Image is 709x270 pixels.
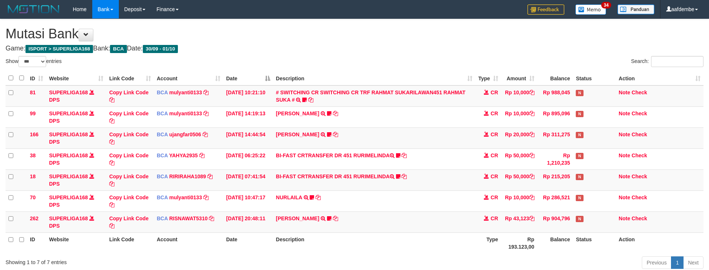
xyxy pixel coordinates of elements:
[199,152,204,158] a: Copy YAHYA2935 to clipboard
[46,85,106,107] td: DPS
[576,195,583,201] span: Has Note
[642,256,671,269] a: Previous
[154,71,223,85] th: Account: activate to sort column ascending
[273,148,475,169] td: BI-FAST CRTRANSFER DR 451 RURIMELINDA
[49,111,88,116] a: SUPERLIGA168
[157,90,168,95] span: BCA
[209,215,214,221] a: Copy RISNAWAT5310 to clipboard
[27,71,46,85] th: ID: activate to sort column ascending
[46,127,106,148] td: DPS
[501,211,537,232] td: Rp 43,123
[154,232,223,253] th: Account
[537,232,573,253] th: Balance
[27,232,46,253] th: ID
[49,152,88,158] a: SUPERLIGA168
[18,56,46,67] select: Showentries
[223,169,273,190] td: [DATE] 07:41:54
[30,111,36,116] span: 99
[576,153,583,159] span: Has Note
[109,173,149,187] a: Copy Link Code
[30,173,36,179] span: 18
[49,194,88,200] a: SUPERLIGA168
[203,90,209,95] a: Copy mulyanti0133 to clipboard
[529,194,534,200] a: Copy Rp 10,000 to clipboard
[529,90,534,95] a: Copy Rp 10,000 to clipboard
[651,56,703,67] input: Search:
[491,215,498,221] span: CR
[576,111,583,117] span: Has Note
[537,190,573,211] td: Rp 286,521
[576,216,583,222] span: Has Note
[316,194,321,200] a: Copy NURLAILA to clipboard
[109,215,149,229] a: Copy Link Code
[537,85,573,107] td: Rp 988,045
[537,148,573,169] td: Rp 1,210,235
[619,173,630,179] a: Note
[25,45,93,53] span: ISPORT > SUPERLIGA168
[169,215,207,221] a: RISNAWAT5310
[143,45,178,53] span: 30/09 - 01/10
[109,111,149,124] a: Copy Link Code
[575,4,606,15] img: Button%20Memo.svg
[46,211,106,232] td: DPS
[223,148,273,169] td: [DATE] 06:25:22
[109,152,149,166] a: Copy Link Code
[169,152,198,158] a: YAHYA2935
[276,132,319,137] a: [PERSON_NAME]
[223,211,273,232] td: [DATE] 20:48:11
[6,45,703,52] h4: Game: Bank: Date:
[619,111,630,116] a: Note
[49,132,88,137] a: SUPERLIGA168
[106,71,154,85] th: Link Code: activate to sort column ascending
[631,152,647,158] a: Check
[157,215,168,221] span: BCA
[491,194,498,200] span: CR
[573,71,616,85] th: Status
[203,194,209,200] a: Copy mulyanti0133 to clipboard
[6,27,703,41] h1: Mutasi Bank
[223,106,273,127] td: [DATE] 14:19:13
[617,4,654,14] img: panduan.png
[616,232,703,253] th: Action
[223,232,273,253] th: Date
[30,152,36,158] span: 38
[273,169,475,190] td: BI-FAST CRTRANSFER DR 451 RURIMELINDA
[616,71,703,85] th: Action: activate to sort column ascending
[491,90,498,95] span: CR
[109,194,149,208] a: Copy Link Code
[475,71,501,85] th: Type: activate to sort column ascending
[109,90,149,103] a: Copy Link Code
[30,215,38,221] span: 262
[157,152,168,158] span: BCA
[6,4,62,15] img: MOTION_logo.png
[491,173,498,179] span: CR
[46,232,106,253] th: Website
[169,194,202,200] a: mulyanti0133
[631,173,647,179] a: Check
[537,127,573,148] td: Rp 311,275
[203,111,209,116] a: Copy mulyanti0133 to clipboard
[573,232,616,253] th: Status
[501,148,537,169] td: Rp 50,000
[6,256,290,266] div: Showing 1 to 7 of 7 entries
[49,90,88,95] a: SUPERLIGA168
[46,106,106,127] td: DPS
[683,256,703,269] a: Next
[601,2,611,8] span: 34
[333,132,338,137] a: Copy NOVEN ELING PRAYOG to clipboard
[276,90,466,103] a: # SWITCHING CR SWITCHING CR TRF RAHMAT SUKARILAWAN451 RAHMAT SUKA #
[106,232,154,253] th: Link Code
[501,232,537,253] th: Rp 193.123,00
[169,111,202,116] a: mulyanti0133
[619,194,630,200] a: Note
[527,4,564,15] img: Feedback.jpg
[207,173,213,179] a: Copy RIRIRAHA1089 to clipboard
[537,106,573,127] td: Rp 895,096
[631,132,647,137] a: Check
[157,194,168,200] span: BCA
[169,173,206,179] a: RIRIRAHA1089
[157,173,168,179] span: BCA
[631,90,647,95] a: Check
[576,132,583,138] span: Has Note
[30,194,36,200] span: 70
